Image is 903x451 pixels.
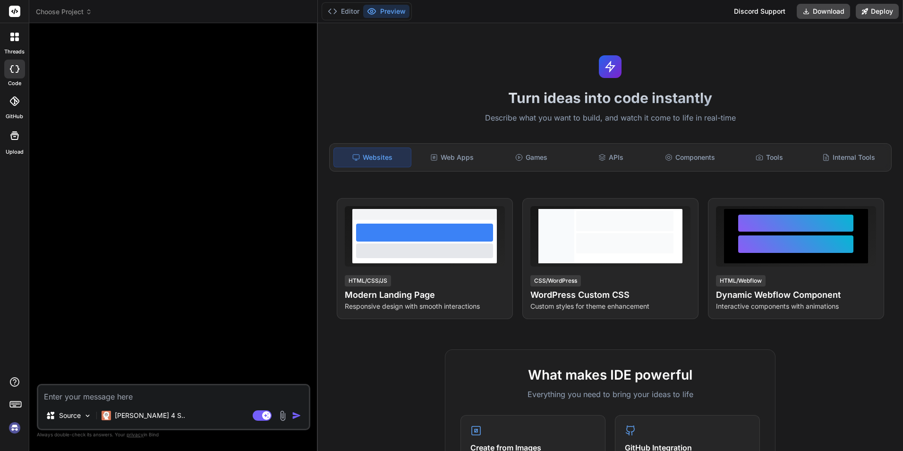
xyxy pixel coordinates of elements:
h2: What makes IDE powerful [460,365,760,385]
p: [PERSON_NAME] 4 S.. [115,411,185,420]
p: Interactive components with animations [716,302,876,311]
img: icon [292,411,301,420]
h4: WordPress Custom CSS [530,288,690,302]
div: HTML/CSS/JS [345,275,391,286]
div: CSS/WordPress [530,275,581,286]
div: Games [493,147,570,167]
div: Websites [333,147,412,167]
p: Source [59,411,81,420]
div: Web Apps [413,147,491,167]
img: Claude 4 Sonnet [102,411,111,420]
label: code [8,79,21,87]
span: privacy [127,432,144,437]
div: Internal Tools [810,147,887,167]
img: signin [7,420,23,436]
p: Always double-check its answers. Your in Bind [37,430,310,439]
div: Discord Support [728,4,791,19]
img: attachment [277,410,288,421]
p: Responsive design with smooth interactions [345,302,505,311]
img: Pick Models [84,412,92,420]
p: Describe what you want to build, and watch it come to life in real-time [324,112,898,124]
h4: Modern Landing Page [345,288,505,302]
p: Custom styles for theme enhancement [530,302,690,311]
div: Tools [731,147,808,167]
button: Download [797,4,850,19]
button: Preview [363,5,409,18]
p: Everything you need to bring your ideas to life [460,389,760,400]
label: threads [4,48,25,56]
div: Components [651,147,729,167]
label: Upload [6,148,24,156]
h1: Turn ideas into code instantly [324,89,898,106]
button: Editor [324,5,363,18]
h4: Dynamic Webflow Component [716,288,876,302]
label: GitHub [6,113,23,121]
span: Choose Project [36,7,92,17]
button: Deploy [856,4,899,19]
div: HTML/Webflow [716,275,766,286]
div: APIs [572,147,649,167]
